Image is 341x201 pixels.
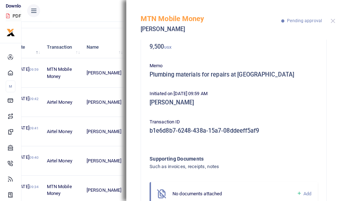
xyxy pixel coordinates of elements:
[16,67,39,79] span: [DATE]
[83,36,126,58] th: Name: activate to sort column ascending
[47,99,72,105] span: Airtel Money
[150,163,289,171] h4: Such as invoices, receipts, notes
[150,127,318,134] h5: b1e6d8b7-6248-438a-15a7-08ddeeff5af9
[47,158,72,163] span: Airtel Money
[141,26,281,33] h5: [PERSON_NAME]
[6,29,15,35] a: logo-small logo-large logo-large
[150,43,318,50] h5: 9,500
[6,80,15,92] li: M
[164,45,171,49] small: UGX
[141,14,281,23] h5: MTN Mobile Money
[150,90,318,98] p: Initiated on [DATE] 09:59 AM
[43,36,82,58] th: Transaction: activate to sort column ascending
[47,129,72,134] span: Airtel Money
[287,18,322,23] span: Pending approval
[47,67,72,79] span: MTN Mobile Money
[87,158,121,163] span: [PERSON_NAME]
[150,155,289,163] h4: Supporting Documents
[303,191,311,196] span: Add
[47,184,72,196] span: MTN Mobile Money
[87,187,121,193] span: [PERSON_NAME]
[16,125,39,138] span: [DATE]
[16,96,39,108] span: [DATE]
[87,129,121,134] span: [PERSON_NAME]
[172,191,222,196] span: No documents attached
[331,19,335,23] button: Close
[125,36,164,58] th: Account Number: activate to sort column ascending
[150,118,318,126] p: Transaction ID
[150,99,318,106] h5: [PERSON_NAME]
[16,184,39,196] span: [DATE]
[150,71,318,78] h5: Plumbing materials for repairs at [GEOGRAPHIC_DATA]
[87,70,121,75] span: [PERSON_NAME]
[297,190,311,198] a: Add
[12,36,43,58] th: Date: activate to sort column descending
[16,155,39,167] span: [DATE]
[87,99,121,105] span: [PERSON_NAME]
[150,62,318,70] p: Memo
[6,28,15,37] img: logo-small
